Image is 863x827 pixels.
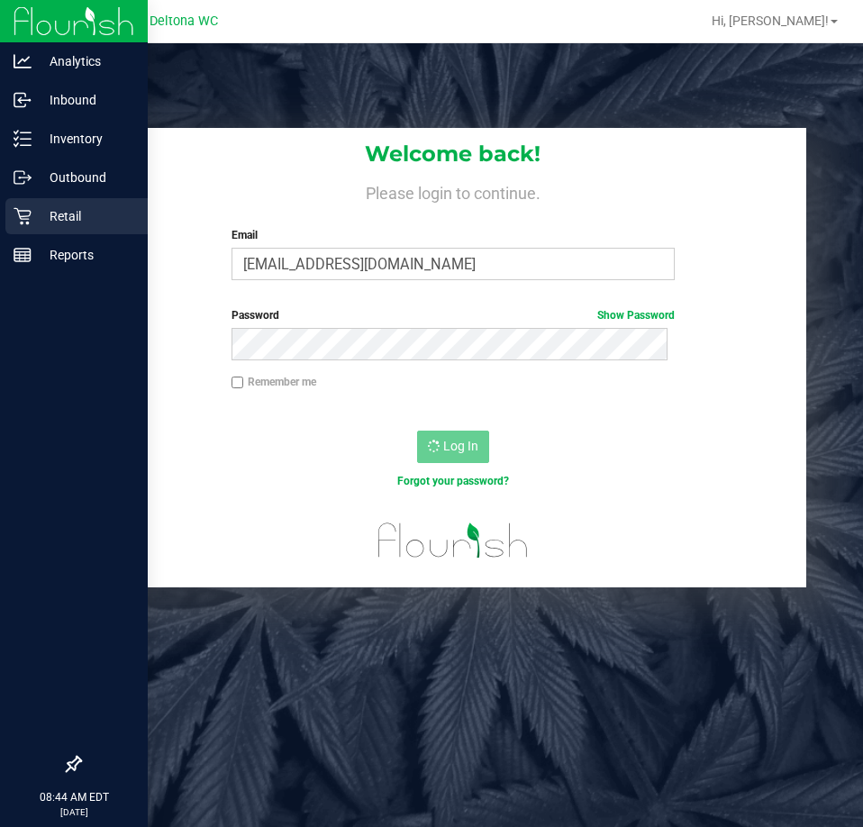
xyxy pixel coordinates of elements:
span: Deltona WC [150,14,218,29]
label: Remember me [232,374,316,390]
button: Log In [417,431,489,463]
inline-svg: Inbound [14,91,32,109]
inline-svg: Reports [14,246,32,264]
inline-svg: Analytics [14,52,32,70]
input: Remember me [232,377,244,389]
p: Inbound [32,89,140,111]
a: Forgot your password? [397,475,509,487]
inline-svg: Inventory [14,130,32,148]
img: flourish_logo.svg [365,508,541,573]
p: Outbound [32,167,140,188]
inline-svg: Outbound [14,168,32,186]
inline-svg: Retail [14,207,32,225]
p: Analytics [32,50,140,72]
p: [DATE] [8,805,140,819]
a: Show Password [597,309,675,322]
span: Log In [443,439,478,453]
h1: Welcome back! [100,142,805,166]
p: Retail [32,205,140,227]
span: Hi, [PERSON_NAME]! [712,14,829,28]
p: Reports [32,244,140,266]
p: Inventory [32,128,140,150]
span: Password [232,309,279,322]
p: 08:44 AM EDT [8,789,140,805]
label: Email [232,227,675,243]
h4: Please login to continue. [100,180,805,202]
